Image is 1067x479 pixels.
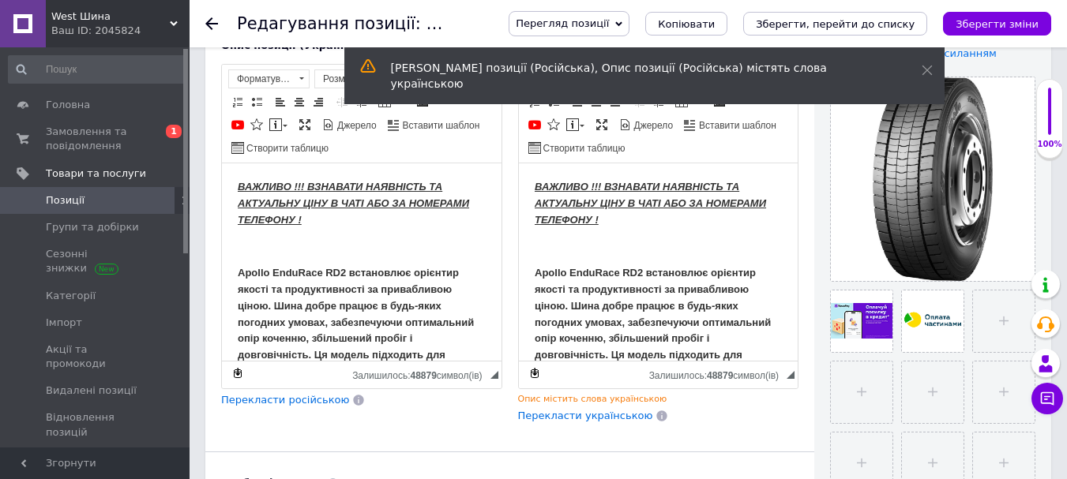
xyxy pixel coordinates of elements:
[526,365,543,382] a: Зробити резервну копію зараз
[410,370,436,381] span: 48879
[385,116,483,133] a: Вставити шаблон
[46,98,90,112] span: Головна
[593,116,611,133] a: Максимізувати
[51,9,170,24] span: West Шина
[756,18,915,30] i: Зберегти, перейти до списку
[1031,383,1063,414] button: Чат з покупцем
[1037,139,1062,150] div: 100%
[221,394,349,406] span: Перекласти російською
[16,17,247,62] u: ВАЖЛИВО !!! ВЗНАВАТИ НАЯВНІСТЬ ТА АКТУАЛЬНУ ЦІНУ В ЧАТІ АБО ЗА НОМЕРАМИ ТЕЛЕФОНУ !
[229,139,331,156] a: Створити таблицю
[16,103,257,263] strong: Apollo EnduRace RD2 встановлює орієнтир якості та продуктивності за привабливою ціною. Шина добре...
[545,116,562,133] a: Вставити іконку
[519,163,798,361] iframe: Редактор, 56CEE498-F376-4803-AF45-76667B751FC0
[248,116,265,133] a: Вставити іконку
[617,116,676,133] a: Джерело
[51,24,190,38] div: Ваш ID: 2045824
[310,93,327,110] a: По правому краю
[943,12,1051,36] button: Зберегти зміни
[46,342,146,371] span: Акції та промокоди
[787,371,795,379] span: Потягніть для зміни розмірів
[267,116,290,133] a: Вставити повідомлення
[697,119,776,133] span: Вставити шаблон
[400,119,480,133] span: Вставити шаблон
[320,116,379,133] a: Джерело
[296,116,314,133] a: Максимізувати
[632,119,674,133] span: Джерело
[333,93,351,110] a: Зменшити відступ
[291,93,308,110] a: По центру
[682,116,779,133] a: Вставити шаблон
[956,18,1039,30] i: Зберегти зміни
[229,116,246,133] a: Додати відео з YouTube
[222,163,502,361] iframe: Редактор, 72261A61-39F0-41AD-BE4B-041BBA8C3BD4
[526,139,628,156] a: Створити таблицю
[516,17,609,29] span: Перегляд позиції
[46,316,82,330] span: Імпорт
[518,410,653,421] span: Перекласти українською
[46,220,139,234] span: Групи та добірки
[229,70,294,88] span: Форматування
[205,17,218,30] div: Повернутися назад
[649,366,787,381] div: Кiлькiсть символiв
[658,18,715,30] span: Копіювати
[244,142,329,155] span: Створити таблицю
[335,119,377,133] span: Джерело
[46,247,146,275] span: Сезонні знижки
[707,370,733,381] span: 48879
[645,12,727,36] button: Копіювати
[228,69,310,88] a: Форматування
[490,371,498,379] span: Потягніть для зміни розмірів
[229,365,246,382] a: Зробити резервну копію зараз
[46,193,85,208] span: Позиції
[46,167,146,181] span: Товари та послуги
[1036,79,1063,159] div: 100% Якість заповнення
[248,93,265,110] a: Вставити/видалити маркований список
[315,70,363,88] span: Розмір
[46,289,96,303] span: Категорії
[541,142,626,155] span: Створити таблицю
[46,410,146,439] span: Відновлення позицій
[229,93,246,110] a: Вставити/видалити нумерований список
[166,125,182,138] span: 1
[46,384,137,398] span: Видалені позиції
[46,125,146,153] span: Замовлення та повідомлення
[391,60,882,92] div: [PERSON_NAME] позиції (Російська), Опис позиції (Російська) містять слова українською
[564,116,587,133] a: Вставити повідомлення
[743,12,927,36] button: Зберегти, перейти до списку
[8,55,186,84] input: Пошук
[272,93,289,110] a: По лівому краю
[518,393,799,405] div: Опис містить слова українською
[352,366,490,381] div: Кiлькiсть символiв
[314,69,378,88] a: Розмір
[526,116,543,133] a: Додати відео з YouTube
